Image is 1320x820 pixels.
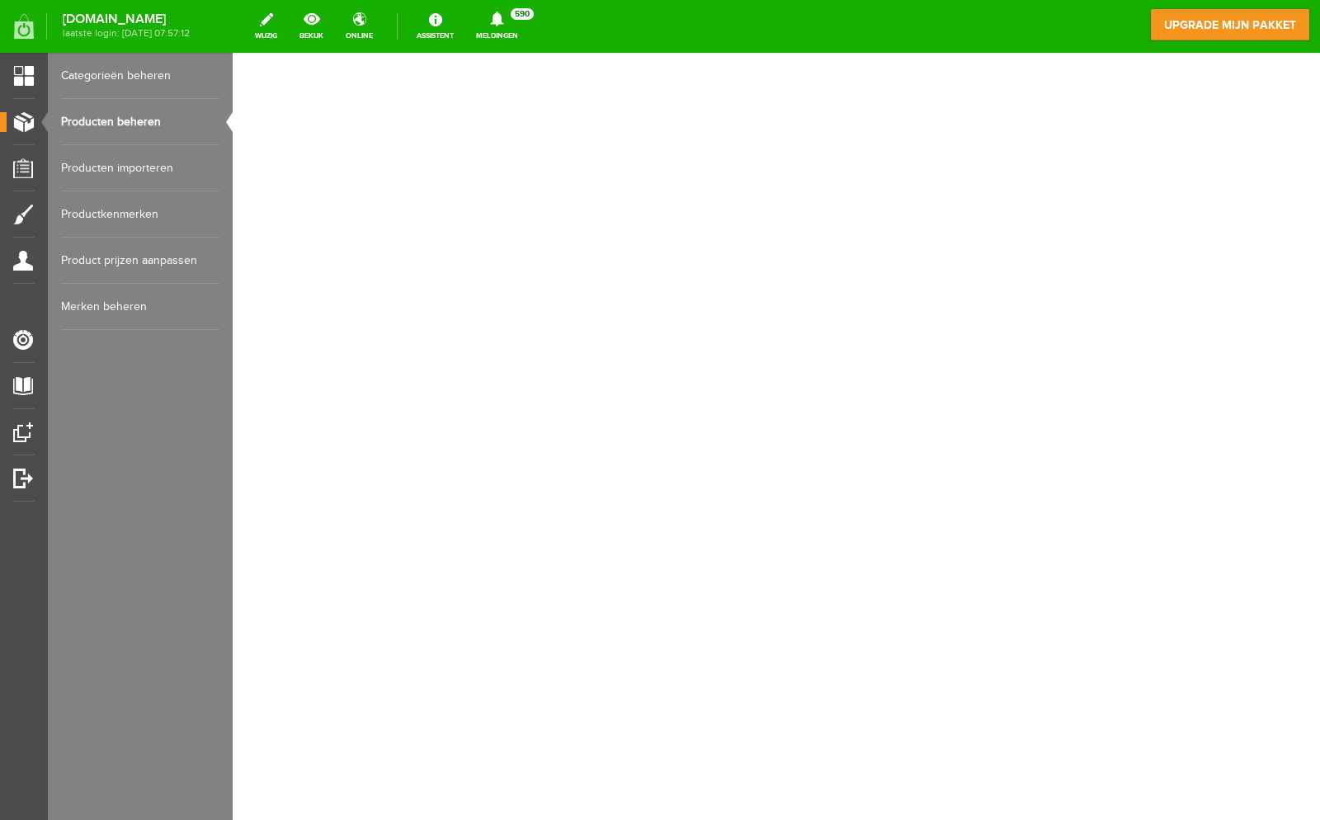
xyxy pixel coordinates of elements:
[63,15,190,24] strong: [DOMAIN_NAME]
[61,145,219,191] a: Producten importeren
[61,191,219,238] a: Productkenmerken
[290,8,333,45] a: bekijk
[61,238,219,284] a: Product prijzen aanpassen
[63,29,190,38] span: laatste login: [DATE] 07:57:12
[245,8,287,45] a: wijzig
[61,99,219,145] a: Producten beheren
[407,8,464,45] a: Assistent
[1150,8,1310,41] a: upgrade mijn pakket
[466,8,528,45] a: Meldingen590
[336,8,383,45] a: online
[61,53,219,99] a: Categorieën beheren
[511,8,534,20] span: 590
[61,284,219,330] a: Merken beheren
